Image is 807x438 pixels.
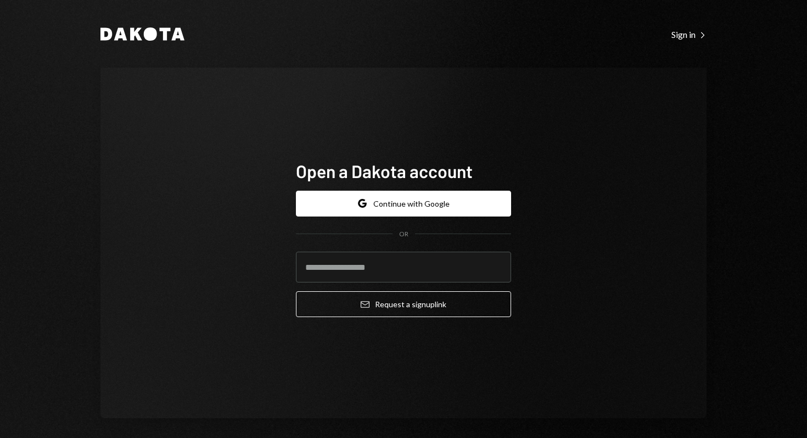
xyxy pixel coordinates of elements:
button: Continue with Google [296,191,511,217]
a: Sign in [671,28,707,40]
div: OR [399,230,408,239]
button: Request a signuplink [296,291,511,317]
div: Sign in [671,29,707,40]
h1: Open a Dakota account [296,160,511,182]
